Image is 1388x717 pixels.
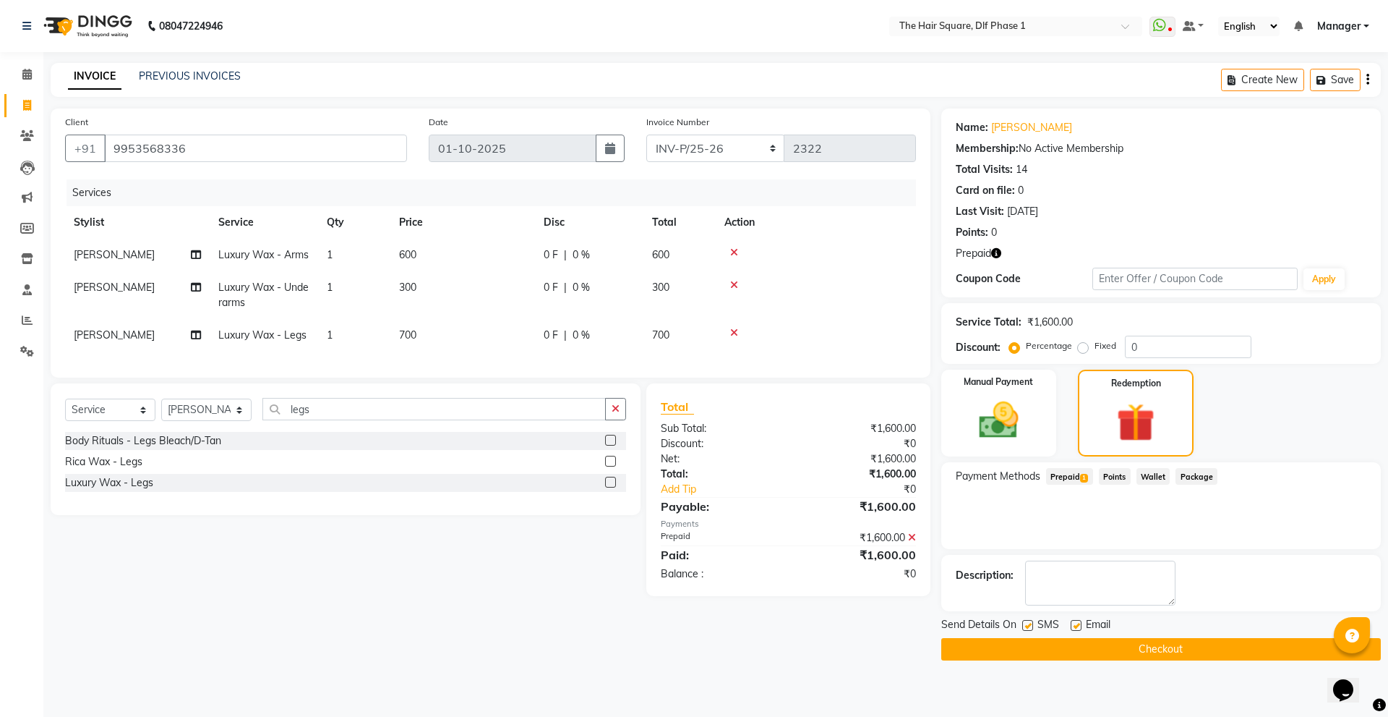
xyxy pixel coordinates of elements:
label: Client [65,116,88,129]
div: Body Rituals - Legs Bleach/D-Tan [65,433,221,449]
span: 700 [652,328,669,341]
div: ₹0 [788,436,926,451]
span: SMS [1037,617,1059,635]
div: Coupon Code [956,271,1092,287]
input: Enter Offer / Coupon Code [1092,268,1298,290]
button: Save [1310,69,1361,91]
div: ₹1,600.00 [788,421,926,436]
span: Email [1086,617,1110,635]
img: _gift.svg [1105,399,1168,446]
span: Payment Methods [956,469,1040,484]
span: Prepaid [1046,468,1093,485]
span: Package [1175,468,1217,485]
div: Discount: [956,340,1001,355]
div: ₹1,600.00 [1027,315,1073,330]
div: Discount: [650,436,788,451]
span: 1 [327,281,333,294]
button: Apply [1303,268,1345,290]
th: Service [210,206,318,239]
div: Prepaid [650,530,788,546]
input: Search by Name/Mobile/Email/Code [104,135,407,162]
th: Stylist [65,206,210,239]
div: Sub Total: [650,421,788,436]
div: ₹0 [788,567,926,582]
div: Balance : [650,567,788,582]
div: 14 [1016,162,1027,177]
div: [DATE] [1007,204,1038,219]
span: 0 F [544,328,558,343]
div: Last Visit: [956,204,1004,219]
div: ₹0 [811,482,926,497]
div: Payable: [650,498,788,515]
img: logo [37,6,136,46]
span: 0 % [573,328,590,343]
span: Prepaid [956,246,991,261]
span: | [564,280,567,295]
div: Payments [661,518,916,530]
img: _cash.svg [967,397,1032,444]
iframe: chat widget [1327,659,1374,703]
label: Fixed [1094,339,1116,352]
div: ₹1,600.00 [788,498,926,515]
div: Services [67,179,927,206]
a: PREVIOUS INVOICES [139,69,241,82]
div: ₹1,600.00 [788,530,926,546]
span: 0 % [573,247,590,263]
span: 0 % [573,280,590,295]
a: [PERSON_NAME] [991,120,1072,135]
span: 1 [327,248,333,261]
div: Total: [650,467,788,482]
div: Description: [956,568,1014,583]
label: Invoice Number [646,116,709,129]
span: Wallet [1136,468,1170,485]
div: Membership: [956,141,1019,156]
div: Service Total: [956,315,1021,330]
span: [PERSON_NAME] [74,248,155,261]
th: Qty [318,206,390,239]
span: 600 [652,248,669,261]
span: Points [1099,468,1131,485]
span: | [564,328,567,343]
div: Luxury Wax - Legs [65,475,153,491]
span: Total [661,399,694,415]
b: 08047224946 [159,6,223,46]
a: INVOICE [68,64,121,90]
span: Luxury Wax - Arms [218,248,309,261]
span: 0 F [544,247,558,263]
div: ₹1,600.00 [788,467,926,482]
label: Date [429,116,448,129]
div: Points: [956,225,988,240]
th: Disc [535,206,643,239]
div: Total Visits: [956,162,1013,177]
span: 1 [327,328,333,341]
span: | [564,247,567,263]
label: Manual Payment [964,376,1033,389]
th: Price [390,206,535,239]
span: [PERSON_NAME] [74,328,155,341]
label: Redemption [1111,377,1161,390]
span: [PERSON_NAME] [74,281,155,294]
div: No Active Membership [956,141,1366,156]
div: Paid: [650,546,788,564]
span: 600 [399,248,416,261]
div: Net: [650,451,788,467]
label: Percentage [1026,339,1072,352]
th: Total [643,206,716,239]
div: 0 [1018,183,1024,198]
div: Name: [956,120,988,135]
th: Action [716,206,916,239]
div: Card on file: [956,183,1015,198]
span: 1 [1080,474,1088,483]
input: Search or Scan [262,398,606,420]
span: Manager [1317,19,1361,34]
a: Add Tip [650,482,811,497]
span: 300 [652,281,669,294]
div: ₹1,600.00 [788,546,926,564]
span: Luxury Wax - Legs [218,328,307,341]
div: Rica Wax - Legs [65,454,142,470]
button: Checkout [941,638,1381,661]
span: 700 [399,328,416,341]
span: 0 F [544,280,558,295]
span: 300 [399,281,416,294]
button: Create New [1221,69,1304,91]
